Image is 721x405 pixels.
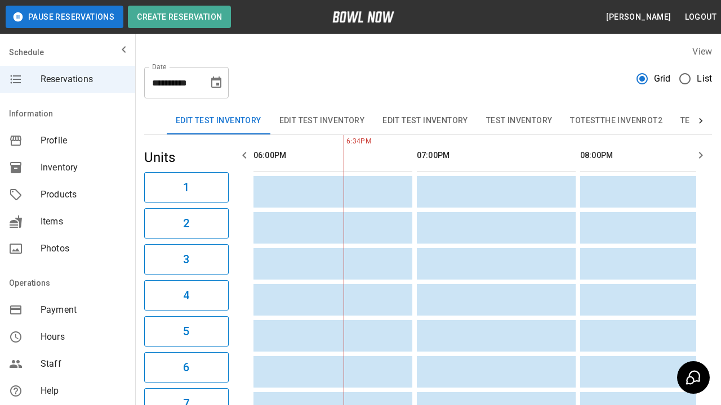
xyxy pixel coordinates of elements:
[654,72,671,85] span: Grid
[183,178,189,196] h6: 1
[270,107,374,134] button: Edit Test Inventory
[41,357,126,371] span: Staff
[680,7,721,28] button: Logout
[332,11,394,22] img: logo
[167,107,270,134] button: Edit Test Inventory
[144,352,229,382] button: 6
[144,244,229,274] button: 3
[41,384,126,398] span: Help
[144,316,229,346] button: 5
[41,303,126,317] span: Payment
[41,330,126,344] span: Hours
[183,214,189,232] h6: 2
[41,242,126,255] span: Photos
[373,107,477,134] button: Edit Test Inventory
[144,148,229,166] h5: Units
[41,215,126,228] span: Items
[41,73,126,86] span: Reservations
[128,6,231,28] button: Create Reservation
[692,46,712,57] label: View
[144,280,229,310] button: 4
[144,208,229,238] button: 2
[697,72,712,85] span: List
[167,107,689,134] div: inventory tabs
[183,250,189,268] h6: 3
[183,286,189,304] h6: 4
[602,7,675,28] button: [PERSON_NAME]
[183,358,189,376] h6: 6
[144,172,229,202] button: 1
[41,188,126,201] span: Products
[477,107,562,134] button: Test Inventory
[344,136,346,147] span: 6:34PM
[205,71,228,94] button: Choose date, selected date is Sep 15, 2025
[561,107,671,134] button: TOTESTTHE INVENROT2
[41,134,126,147] span: Profile
[41,161,126,174] span: Inventory
[183,322,189,340] h6: 5
[6,6,123,28] button: Pause Reservations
